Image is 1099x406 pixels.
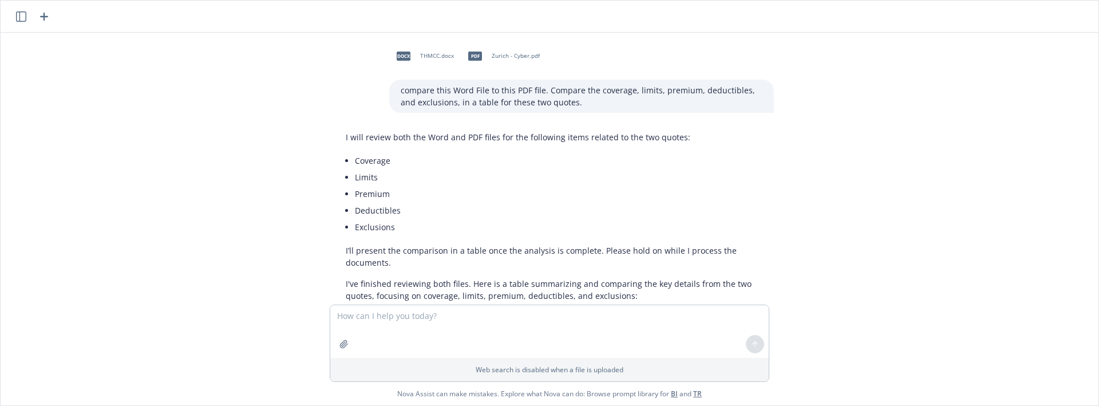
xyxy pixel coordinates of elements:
div: pdfZurich - Cyber.pdf [461,42,542,70]
span: pdf [468,52,482,60]
p: I’ll present the comparison in a table once the analysis is complete. Please hold on while I proc... [346,245,762,269]
p: Web search is disabled when a file is uploaded [337,365,762,375]
span: docx [397,52,410,60]
p: I will review both the Word and PDF files for the following items related to the two quotes: [346,131,762,143]
li: Deductibles [355,202,762,219]
span: Zurich - Cyber.pdf [492,52,540,60]
li: Limits [355,169,762,186]
p: I've finished reviewing both files. Here is a table summarizing and comparing the key details fro... [346,278,762,302]
span: THMCC.docx [420,52,454,60]
a: BI [671,389,678,399]
p: compare this Word File to this PDF file. Compare the coverage, limits, premium, deductibles, and ... [401,84,762,108]
li: Premium [355,186,762,202]
span: Nova Assist can make mistakes. Explore what Nova can do: Browse prompt library for and [397,382,702,405]
a: TR [693,389,702,399]
li: Exclusions [355,219,762,235]
div: docxTHMCC.docx [389,42,456,70]
li: Coverage [355,152,762,169]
